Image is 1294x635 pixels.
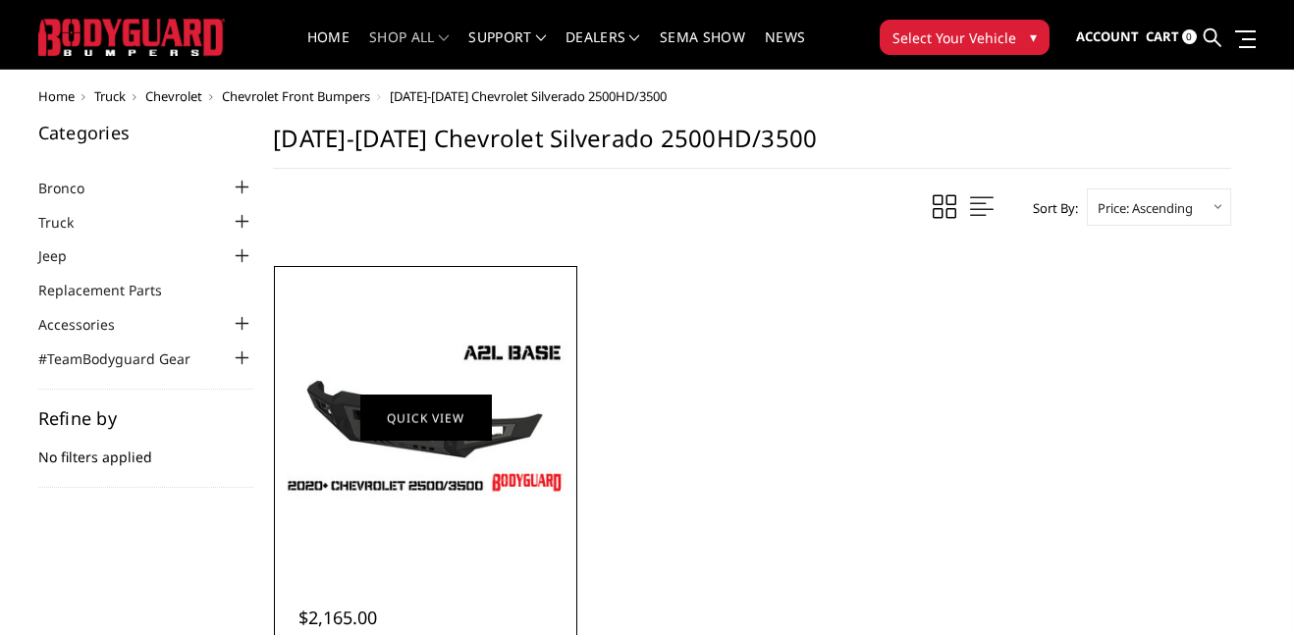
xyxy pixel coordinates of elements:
span: Cart [1146,27,1179,45]
span: 0 [1182,29,1197,44]
a: Replacement Parts [38,280,187,300]
img: BODYGUARD BUMPERS [38,19,225,55]
span: $2,165.00 [298,606,377,629]
span: Account [1076,27,1139,45]
a: shop all [369,30,449,69]
a: Quick view [360,395,492,441]
a: Chevrolet [145,87,202,105]
a: Bronco [38,178,109,198]
a: Account [1076,11,1139,64]
h1: [DATE]-[DATE] Chevrolet Silverado 2500HD/3500 [273,124,1231,169]
h5: Categories [38,124,254,141]
a: Truck [94,87,126,105]
label: Sort By: [1022,193,1078,223]
a: Truck [38,212,98,233]
div: No filters applied [38,409,254,488]
a: Accessories [38,314,139,335]
h5: Refine by [38,409,254,427]
a: A2L Series - Base Front Bumper (Non Winch) A2L Series - Base Front Bumper (Non Winch) [279,271,572,564]
a: Home [307,30,350,69]
a: News [765,30,805,69]
button: Select Your Vehicle [880,20,1050,55]
span: [DATE]-[DATE] Chevrolet Silverado 2500HD/3500 [390,87,667,105]
a: Jeep [38,245,91,266]
img: A2L Series - Base Front Bumper (Non Winch) [279,335,572,500]
a: Chevrolet Front Bumpers [222,87,370,105]
a: #TeamBodyguard Gear [38,348,215,369]
span: ▾ [1030,26,1037,47]
a: Home [38,87,75,105]
a: Cart 0 [1146,11,1197,64]
a: SEMA Show [660,30,745,69]
a: Support [468,30,546,69]
a: Dealers [566,30,640,69]
span: Select Your Vehicle [892,27,1016,48]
